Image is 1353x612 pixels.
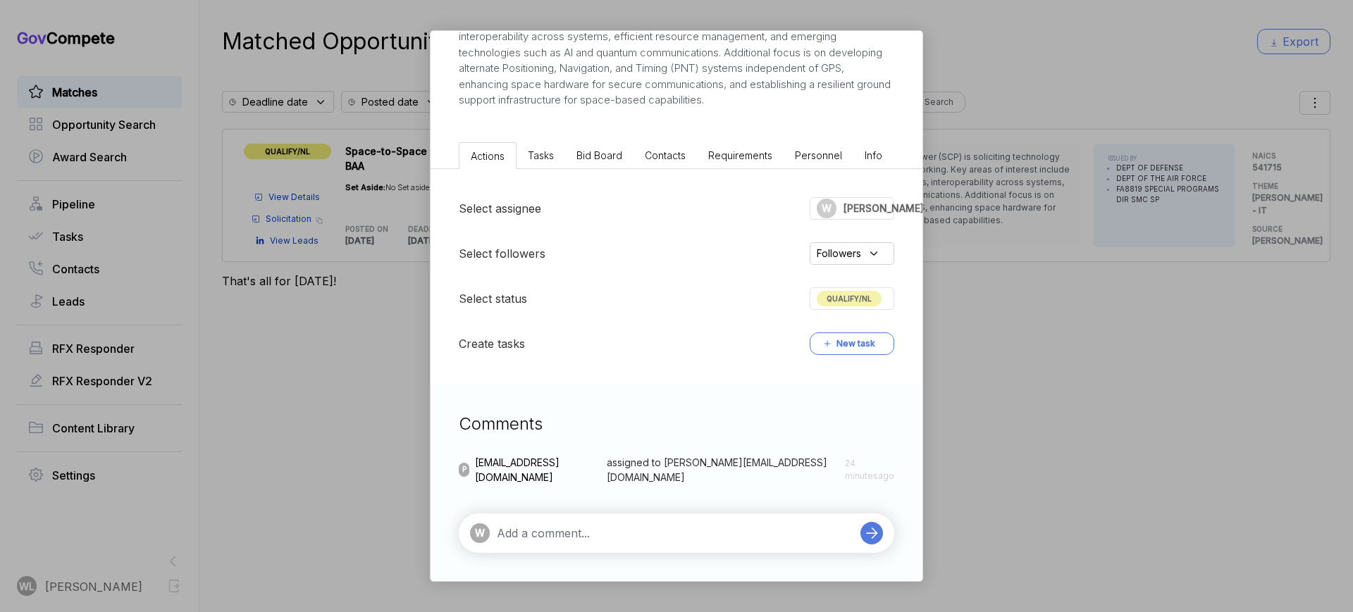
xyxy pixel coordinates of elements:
h5: Select assignee [459,200,541,217]
span: assigned to [PERSON_NAME][EMAIL_ADDRESS][DOMAIN_NAME] [607,455,838,485]
span: Bid Board [576,149,622,161]
span: QUALIFY/NL [817,291,882,306]
span: 24 minutes ago [845,457,894,482]
span: P [462,464,467,475]
span: W [822,201,832,216]
span: Personnel [795,149,842,161]
h5: Select followers [459,245,545,262]
h3: Comments [459,411,894,437]
span: [PERSON_NAME] [844,201,924,216]
span: Actions [471,150,505,162]
h5: Create tasks [459,335,525,352]
span: Contacts [645,149,686,161]
span: Tasks [528,149,554,161]
h5: Select status [459,290,527,307]
span: Followers [817,246,861,261]
button: New task [810,332,894,355]
span: Info [865,149,882,161]
span: Requirements [708,149,772,161]
span: [EMAIL_ADDRESS][DOMAIN_NAME] [475,455,601,485]
span: W [475,525,485,540]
